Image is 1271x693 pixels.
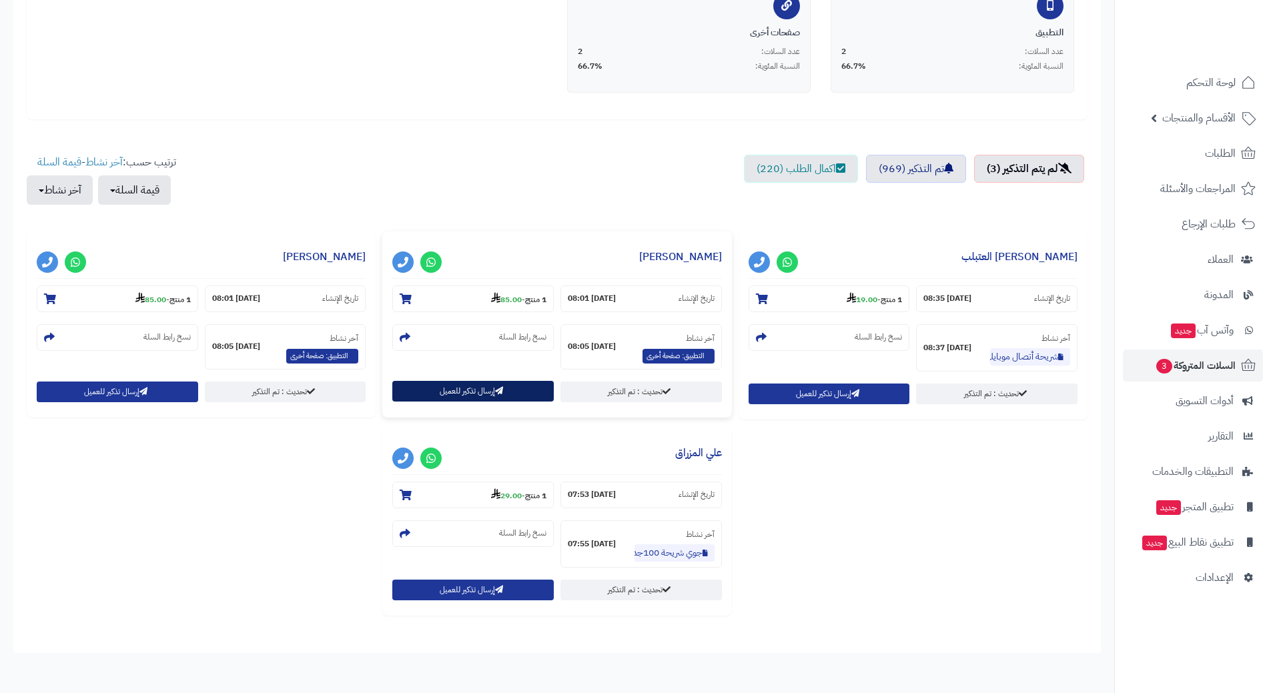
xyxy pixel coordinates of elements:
[37,382,198,402] button: إرسال تذكير للعميل
[169,293,191,305] strong: 1 منتج
[578,46,582,57] span: 2
[916,384,1078,404] a: تحديث : تم التذكير
[578,61,602,72] span: 66.7%
[1182,215,1236,233] span: طلبات الإرجاع
[1162,109,1236,127] span: الأقسام والمنتجات
[1156,500,1181,515] span: جديد
[1152,462,1234,481] span: التطبيقات والخدمات
[560,382,722,402] a: تحديث : تم التذكير
[1123,67,1263,99] a: لوحة التحكم
[1025,46,1064,57] span: عدد السلات:
[491,488,546,502] small: -
[212,341,260,352] strong: [DATE] 08:05
[85,154,123,170] a: آخر نشاط
[749,324,910,351] section: نسخ رابط السلة
[1041,332,1070,344] small: آخر نشاط
[568,489,616,500] strong: [DATE] 07:53
[491,490,522,502] strong: 29.00
[866,155,966,183] a: تم التذكير (969)
[1123,526,1263,558] a: تطبيق نقاط البيعجديد
[990,348,1070,366] a: شريحة أتصال موبايلي مجانا
[491,292,546,305] small: -
[923,342,971,354] strong: [DATE] 08:37
[37,285,198,312] section: 1 منتج-85.00
[841,46,846,57] span: 2
[135,292,191,305] small: -
[679,489,715,500] small: تاريخ الإنشاء
[568,538,616,550] strong: [DATE] 07:55
[27,155,176,205] ul: ترتيب حسب: -
[392,482,554,508] section: 1 منتج-29.00
[1176,392,1234,410] span: أدوات التسويق
[643,349,715,364] span: التطبيق: صفحة أخرى
[686,332,715,344] small: آخر نشاط
[841,61,866,72] span: 66.7%
[1204,285,1234,304] span: المدونة
[686,528,715,540] small: آخر نشاط
[961,249,1078,265] a: [PERSON_NAME] العتبلب
[1186,73,1236,92] span: لوحة التحكم
[330,332,358,344] small: آخر نشاط
[499,331,546,343] small: نسخ رابط السلة
[923,293,971,304] strong: [DATE] 08:35
[283,249,366,265] a: [PERSON_NAME]
[1170,321,1234,339] span: وآتس آب
[1205,144,1236,163] span: الطلبات
[1123,491,1263,523] a: تطبيق المتجرجديد
[639,249,722,265] a: [PERSON_NAME]
[744,155,858,183] a: اكمال الطلب (220)
[525,490,546,502] strong: 1 منتج
[1171,323,1196,338] span: جديد
[1123,243,1263,275] a: العملاء
[322,293,358,304] small: تاريخ الإنشاء
[27,175,93,205] button: آخر نشاط
[286,349,358,364] span: التطبيق: صفحة أخرى
[847,293,877,305] strong: 19.00
[499,528,546,539] small: نسخ رابط السلة
[1155,498,1234,516] span: تطبيق المتجر
[1180,35,1258,63] img: logo-2.png
[1208,250,1234,269] span: العملاء
[1155,356,1236,375] span: السلات المتروكة
[568,341,616,352] strong: [DATE] 08:05
[392,324,554,351] section: نسخ رابط السلة
[525,293,546,305] strong: 1 منتج
[392,381,554,402] button: إرسال تذكير للعميل
[212,293,260,304] strong: [DATE] 08:01
[749,384,910,404] button: إرسال تذكير للعميل
[675,445,722,461] a: علي المزراق
[205,382,366,402] a: تحديث : تم التذكير
[578,26,800,39] div: صفحات أخرى
[1123,137,1263,169] a: الطلبات
[1123,314,1263,346] a: وآتس آبجديد
[761,46,800,57] span: عدد السلات:
[37,154,81,170] a: قيمة السلة
[749,285,910,312] section: 1 منتج-19.00
[1141,533,1234,552] span: تطبيق نقاط البيع
[881,293,902,305] strong: 1 منتج
[1123,385,1263,417] a: أدوات التسويق
[847,292,902,305] small: -
[974,155,1084,183] a: لم يتم التذكير (3)
[1160,179,1236,198] span: المراجعات والأسئلة
[135,293,166,305] strong: 85.00
[1123,420,1263,452] a: التقارير
[37,324,198,351] section: نسخ رابط السلة
[1123,456,1263,488] a: التطبيقات والخدمات
[1123,173,1263,205] a: المراجعات والأسئلة
[1123,208,1263,240] a: طلبات الإرجاع
[634,544,715,562] a: جوي شريحة 100جديدة
[679,293,715,304] small: تاريخ الإنشاء
[1142,536,1167,550] span: جديد
[1123,350,1263,382] a: السلات المتروكة3
[1196,568,1234,587] span: الإعدادات
[1123,562,1263,594] a: الإعدادات
[143,331,191,343] small: نسخ رابط السلة
[1123,279,1263,311] a: المدونة
[1156,359,1172,374] span: 3
[1019,61,1064,72] span: النسبة المئوية:
[491,293,522,305] strong: 85.00
[568,293,616,304] strong: [DATE] 08:01
[1034,293,1070,304] small: تاريخ الإنشاء
[1208,427,1234,446] span: التقارير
